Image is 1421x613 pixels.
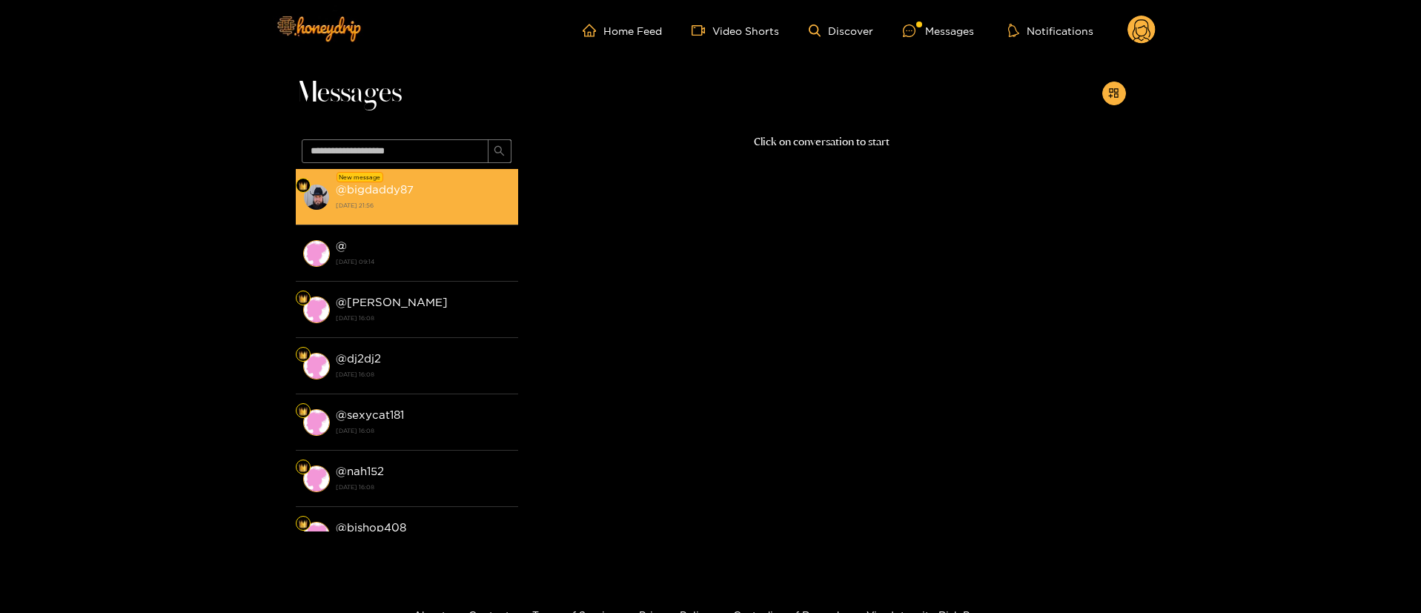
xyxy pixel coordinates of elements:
[494,145,505,158] span: search
[692,24,712,37] span: video-camera
[336,352,381,365] strong: @ dj2dj2
[303,353,330,380] img: conversation
[336,199,511,212] strong: [DATE] 21:56
[1004,23,1098,38] button: Notifications
[296,76,402,111] span: Messages
[303,184,330,211] img: conversation
[336,480,511,494] strong: [DATE] 16:08
[336,521,406,534] strong: @ bishop408
[1102,82,1126,105] button: appstore-add
[303,296,330,323] img: conversation
[488,139,511,163] button: search
[303,240,330,267] img: conversation
[303,409,330,436] img: conversation
[336,239,347,252] strong: @
[299,407,308,416] img: Fan Level
[299,294,308,303] img: Fan Level
[336,183,414,196] strong: @ bigdaddy87
[336,311,511,325] strong: [DATE] 16:08
[336,424,511,437] strong: [DATE] 16:08
[336,255,511,268] strong: [DATE] 09:14
[692,24,779,37] a: Video Shorts
[299,351,308,359] img: Fan Level
[299,520,308,528] img: Fan Level
[1108,87,1119,100] span: appstore-add
[299,463,308,472] img: Fan Level
[299,182,308,190] img: Fan Level
[303,522,330,549] img: conversation
[583,24,662,37] a: Home Feed
[337,172,383,182] div: New message
[303,465,330,492] img: conversation
[336,408,404,421] strong: @ sexycat181
[336,465,384,477] strong: @ nah152
[809,24,873,37] a: Discover
[518,133,1126,150] p: Click on conversation to start
[903,22,974,39] div: Messages
[336,368,511,381] strong: [DATE] 16:08
[336,296,448,308] strong: @ [PERSON_NAME]
[583,24,603,37] span: home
